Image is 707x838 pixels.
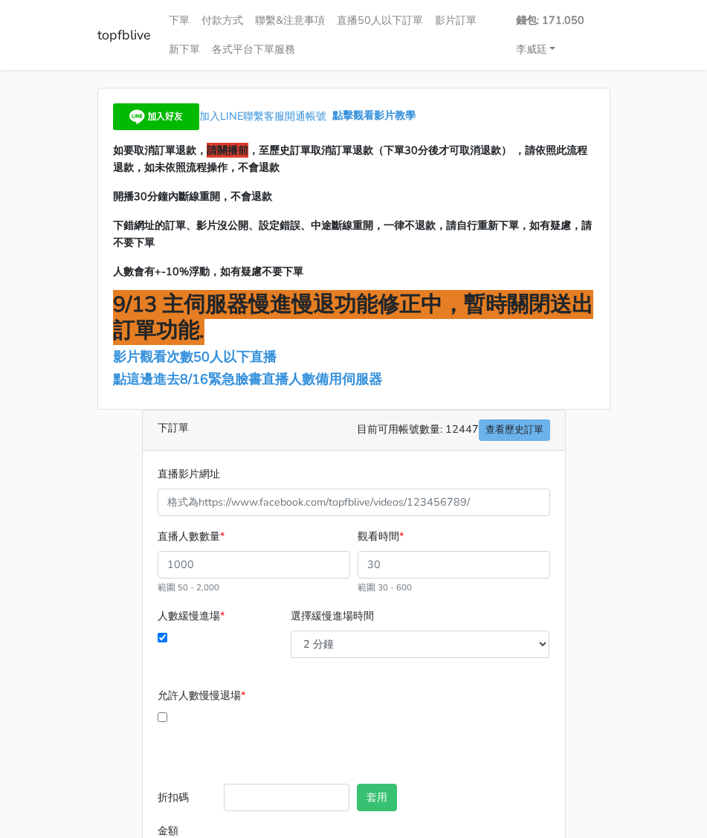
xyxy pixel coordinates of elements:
[193,348,277,366] span: 50人以下直播
[113,290,593,345] span: 9/13 主伺服器慢進慢退功能修正中，暫時關閉送出訂單功能.
[358,581,412,593] small: 範圍 30 - 600
[97,21,151,50] a: topfblive
[143,410,565,451] div: 下訂單
[113,143,587,175] span: ，至歷史訂單取消訂單退款（下單30分後才可取消退款） ，請依照此流程退款，如未依照流程操作，不會退款
[199,109,326,123] span: 加入LINE聯繫客服開通帳號
[158,528,225,545] label: 直播人數數量
[113,218,592,250] span: 下錯網址的訂單、影片沒公開、設定錯誤、中途斷線重開，一律不退款，請自行重新下單，如有疑慮，請不要下單
[206,35,301,64] a: 各式平台下單服務
[291,607,374,625] label: 選擇緩慢進場時間
[196,6,249,35] a: 付款方式
[163,6,196,35] a: 下單
[158,607,225,625] label: 人數緩慢進場
[207,143,248,158] span: 請關播前
[358,551,550,578] input: 30
[113,189,272,204] span: 開播30分鐘內斷線重開，不會退款
[113,348,193,366] a: 影片觀看次數
[113,264,303,279] span: 人數會有+-10%浮動，如有疑慮不要下單
[479,419,550,441] a: 查看歷史訂單
[510,35,562,64] a: 李威廷
[332,109,416,123] a: 點擊觀看影片教學
[358,528,404,545] label: 觀看時間
[113,143,207,158] span: 如要取消訂單退款，
[163,35,206,64] a: 新下單
[510,6,590,35] a: 錢包: 171.050
[113,103,199,130] img: 加入好友
[249,6,331,35] a: 聯繫&注意事項
[158,489,550,516] input: 格式為https://www.facebook.com/topfblive/videos/123456789/
[158,465,220,483] label: 直播影片網址
[158,551,350,578] input: 1000
[113,109,332,123] a: 加入LINE聯繫客服開通帳號
[154,784,221,817] label: 折扣碼
[429,6,482,35] a: 影片訂單
[331,6,429,35] a: 直播50人以下訂單
[158,687,245,704] label: 允許人數慢慢退場
[357,784,397,811] button: 套用
[158,581,219,593] small: 範圍 50 - 2,000
[193,348,280,366] a: 50人以下直播
[516,13,584,28] strong: 錢包: 171.050
[113,370,382,388] a: 點這邊進去8/16緊急臉書直播人數備用伺服器
[357,419,550,441] span: 目前可用帳號數量: 12447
